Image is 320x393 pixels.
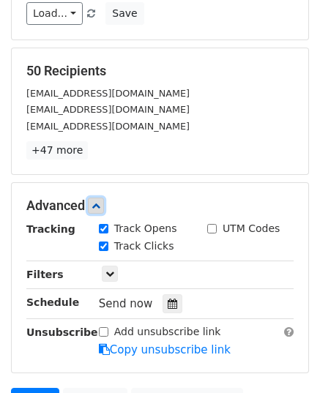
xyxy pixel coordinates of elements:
h5: Advanced [26,198,294,214]
label: UTM Codes [223,221,280,236]
a: +47 more [26,141,88,160]
iframe: Chat Widget [247,323,320,393]
small: [EMAIL_ADDRESS][DOMAIN_NAME] [26,121,190,132]
button: Save [105,2,144,25]
a: Load... [26,2,83,25]
label: Track Clicks [114,239,174,254]
strong: Tracking [26,223,75,235]
label: Track Opens [114,221,177,236]
h5: 50 Recipients [26,63,294,79]
a: Copy unsubscribe link [99,343,231,356]
strong: Unsubscribe [26,326,98,338]
small: [EMAIL_ADDRESS][DOMAIN_NAME] [26,88,190,99]
span: Send now [99,297,153,310]
strong: Schedule [26,296,79,308]
small: [EMAIL_ADDRESS][DOMAIN_NAME] [26,104,190,115]
strong: Filters [26,269,64,280]
div: Chat-widget [247,323,320,393]
label: Add unsubscribe link [114,324,221,340]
